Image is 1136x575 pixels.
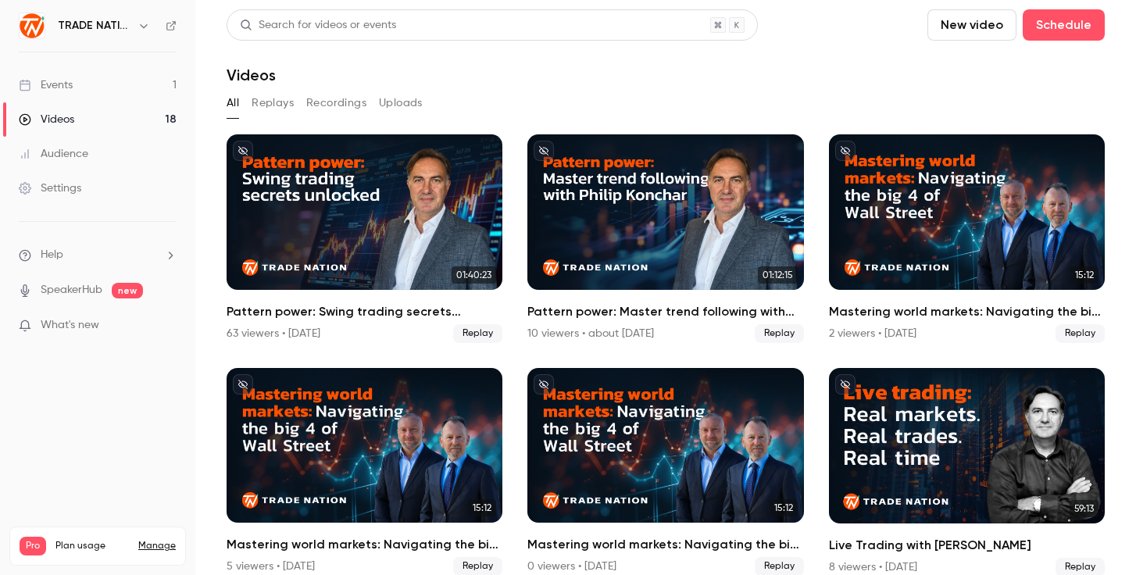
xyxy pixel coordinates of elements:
[112,283,143,298] span: new
[252,91,294,116] button: Replays
[138,540,176,552] a: Manage
[453,324,502,343] span: Replay
[20,537,46,555] span: Pro
[19,180,81,196] div: Settings
[534,374,554,395] button: unpublished
[829,559,917,575] div: 8 viewers • [DATE]
[829,536,1105,555] h2: Live Trading with [PERSON_NAME]
[227,326,320,341] div: 63 viewers • [DATE]
[240,17,396,34] div: Search for videos or events
[233,141,253,161] button: unpublished
[758,266,798,284] span: 01:12:15
[227,134,502,343] a: 01:40:23Pattern power: Swing trading secrets unlocked63 viewers • [DATE]Replay
[233,374,253,395] button: unpublished
[227,535,502,554] h2: Mastering world markets: Navigating the big 4 of [GEOGRAPHIC_DATA] - SA
[527,302,803,321] h2: Pattern power: Master trend following with [PERSON_NAME]
[1023,9,1105,41] button: Schedule
[306,91,366,116] button: Recordings
[468,499,496,516] span: 15:12
[19,112,74,127] div: Videos
[534,141,554,161] button: unpublished
[527,535,803,554] h2: Mastering world markets: Navigating the big 4 of [GEOGRAPHIC_DATA] - AU
[755,324,804,343] span: Replay
[20,13,45,38] img: TRADE NATION
[379,91,423,116] button: Uploads
[19,77,73,93] div: Events
[1070,266,1098,284] span: 15:12
[1070,500,1098,517] span: 59:13
[227,91,239,116] button: All
[227,66,276,84] h1: Videos
[527,326,654,341] div: 10 viewers • about [DATE]
[452,266,496,284] span: 01:40:23
[829,302,1105,321] h2: Mastering world markets: Navigating the big 4 of [GEOGRAPHIC_DATA] - [GEOGRAPHIC_DATA]
[829,134,1105,343] a: 15:12Mastering world markets: Navigating the big 4 of [GEOGRAPHIC_DATA] - [GEOGRAPHIC_DATA]2 view...
[835,374,856,395] button: unpublished
[527,134,803,343] li: Pattern power: Master trend following with Philip Konchar
[19,146,88,162] div: Audience
[1056,324,1105,343] span: Replay
[927,9,1016,41] button: New video
[527,559,616,574] div: 0 viewers • [DATE]
[527,134,803,343] a: 01:12:15Pattern power: Master trend following with [PERSON_NAME]10 viewers • about [DATE]Replay
[41,247,63,263] span: Help
[41,317,99,334] span: What's new
[829,326,916,341] div: 2 viewers • [DATE]
[55,540,129,552] span: Plan usage
[19,247,177,263] li: help-dropdown-opener
[41,282,102,298] a: SpeakerHub
[770,499,798,516] span: 15:12
[58,18,131,34] h6: TRADE NATION
[227,302,502,321] h2: Pattern power: Swing trading secrets unlocked
[158,319,177,333] iframe: Noticeable Trigger
[227,559,315,574] div: 5 viewers • [DATE]
[227,9,1105,566] section: Videos
[835,141,856,161] button: unpublished
[227,134,502,343] li: Pattern power: Swing trading secrets unlocked
[829,134,1105,343] li: Mastering world markets: Navigating the big 4 of Wall Street - UK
